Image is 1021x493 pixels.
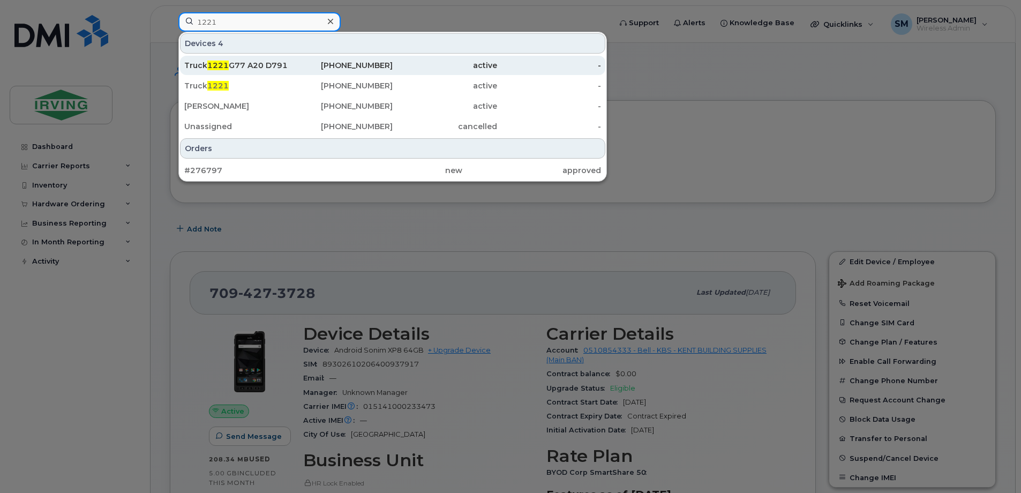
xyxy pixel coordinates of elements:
div: [PERSON_NAME] [184,101,289,111]
div: Truck G77 A20 D79112 [184,60,289,71]
a: Truck1221[PHONE_NUMBER]active- [180,76,605,95]
div: - [497,80,602,91]
div: new [323,165,462,176]
div: Devices [180,33,605,54]
div: approved [462,165,601,176]
a: Truck1221G77 A20 D79112[PHONE_NUMBER]active- [180,56,605,75]
div: Orders [180,138,605,159]
div: Unassigned [184,121,289,132]
span: 1221 [207,61,229,70]
span: 1221 [207,81,229,91]
div: - [497,60,602,71]
div: [PHONE_NUMBER] [289,101,393,111]
div: active [393,80,497,91]
div: Truck [184,80,289,91]
div: - [497,121,602,132]
div: #276797 [184,165,323,176]
div: - [497,101,602,111]
a: [PERSON_NAME][PHONE_NUMBER]active- [180,96,605,116]
div: active [393,60,497,71]
div: active [393,101,497,111]
div: cancelled [393,121,497,132]
a: Unassigned[PHONE_NUMBER]cancelled- [180,117,605,136]
a: #276797newapproved [180,161,605,180]
div: [PHONE_NUMBER] [289,121,393,132]
span: 4 [218,38,223,49]
div: [PHONE_NUMBER] [289,80,393,91]
div: [PHONE_NUMBER] [289,60,393,71]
